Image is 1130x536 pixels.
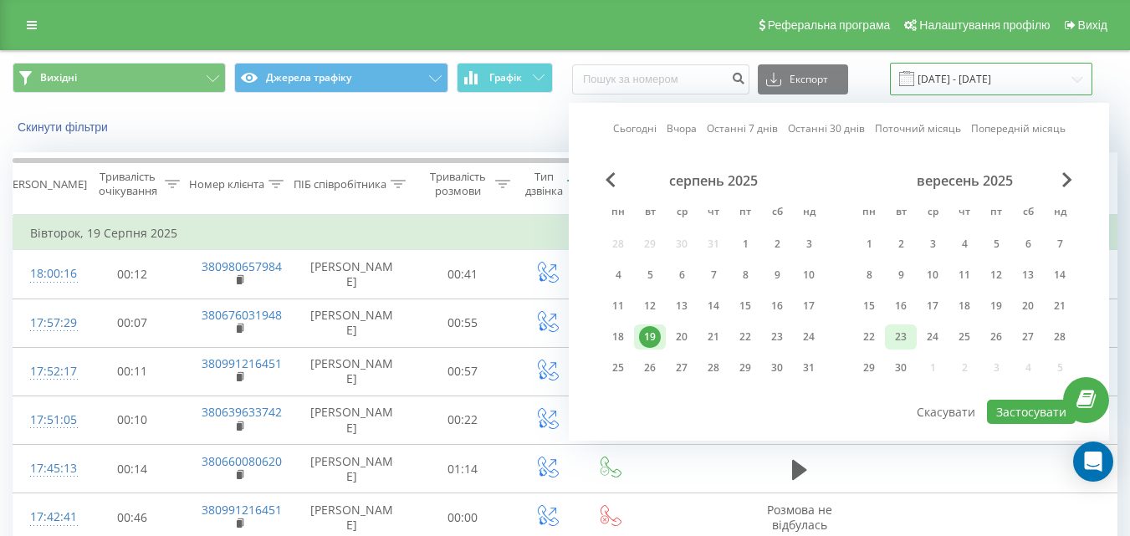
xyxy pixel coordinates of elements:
[761,263,793,288] div: сб 9 серп 2025 р.
[637,201,662,226] abbr: вівторок
[634,355,666,380] div: вт 26 серп 2025 р.
[980,263,1012,288] div: пт 12 вер 2025 р.
[793,294,825,319] div: нд 17 серп 2025 р.
[890,357,912,379] div: 30
[30,355,64,388] div: 17:52:17
[793,232,825,257] div: нд 3 серп 2025 р.
[793,263,825,288] div: нд 10 серп 2025 р.
[796,201,821,226] abbr: неділя
[1017,326,1039,348] div: 27
[671,357,693,379] div: 27
[734,357,756,379] div: 29
[613,120,657,136] a: Сьогодні
[1044,232,1076,257] div: нд 7 вер 2025 р.
[602,172,825,189] div: серпень 2025
[3,177,87,191] div: [PERSON_NAME]
[729,232,761,257] div: пт 1 серп 2025 р.
[411,250,515,299] td: 00:41
[602,324,634,350] div: пн 18 серп 2025 р.
[793,324,825,350] div: нд 24 серп 2025 р.
[1044,263,1076,288] div: нд 14 вер 2025 р.
[764,201,790,226] abbr: субота
[853,324,885,350] div: пн 22 вер 2025 р.
[701,201,726,226] abbr: четвер
[703,357,724,379] div: 28
[875,120,961,136] a: Поточний місяць
[856,201,882,226] abbr: понеділок
[1078,18,1107,32] span: Вихід
[294,250,411,299] td: [PERSON_NAME]
[234,63,447,93] button: Джерела трафіку
[729,355,761,380] div: пт 29 серп 2025 р.
[607,326,629,348] div: 18
[80,347,185,396] td: 00:11
[768,18,891,32] span: Реферальна програма
[917,232,948,257] div: ср 3 вер 2025 р.
[1017,295,1039,317] div: 20
[294,177,386,191] div: ПІБ співробітника
[890,295,912,317] div: 16
[1012,232,1044,257] div: сб 6 вер 2025 р.
[634,294,666,319] div: вт 12 серп 2025 р.
[853,232,885,257] div: пн 1 вер 2025 р.
[13,120,116,135] button: Скинути фільтри
[766,264,788,286] div: 9
[1044,324,1076,350] div: нд 28 вер 2025 р.
[766,295,788,317] div: 16
[885,324,917,350] div: вт 23 вер 2025 р.
[698,355,729,380] div: чт 28 серп 2025 р.
[411,445,515,493] td: 01:14
[766,326,788,348] div: 23
[948,232,980,257] div: чт 4 вер 2025 р.
[798,264,820,286] div: 10
[888,201,913,226] abbr: вівторок
[954,295,975,317] div: 18
[954,326,975,348] div: 25
[30,501,64,533] div: 17:42:41
[885,294,917,319] div: вт 16 вер 2025 р.
[1049,233,1071,255] div: 7
[1049,295,1071,317] div: 21
[489,72,522,84] span: Графік
[607,264,629,286] div: 4
[703,326,724,348] div: 21
[607,357,629,379] div: 25
[666,355,698,380] div: ср 27 серп 2025 р.
[572,64,749,94] input: Пошук за номером
[1047,201,1072,226] abbr: неділя
[703,264,724,286] div: 7
[202,307,282,323] a: 380676031948
[917,294,948,319] div: ср 17 вер 2025 р.
[1017,264,1039,286] div: 13
[948,324,980,350] div: чт 25 вер 2025 р.
[919,18,1050,32] span: Налаштування профілю
[666,294,698,319] div: ср 13 серп 2025 р.
[734,233,756,255] div: 1
[30,452,64,485] div: 17:45:13
[606,172,616,187] span: Previous Month
[798,233,820,255] div: 3
[948,294,980,319] div: чт 18 вер 2025 р.
[30,404,64,436] div: 17:51:05
[985,295,1007,317] div: 19
[80,250,185,299] td: 00:12
[294,445,411,493] td: [PERSON_NAME]
[798,295,820,317] div: 17
[671,295,693,317] div: 13
[766,357,788,379] div: 30
[954,233,975,255] div: 4
[908,400,984,424] button: Скасувати
[734,295,756,317] div: 15
[607,295,629,317] div: 11
[984,201,1009,226] abbr: п’ятниця
[922,295,943,317] div: 17
[1044,294,1076,319] div: нд 21 вер 2025 р.
[920,201,945,226] abbr: середа
[980,294,1012,319] div: пт 19 вер 2025 р.
[698,294,729,319] div: чт 14 серп 2025 р.
[954,264,975,286] div: 11
[858,295,880,317] div: 15
[761,232,793,257] div: сб 2 серп 2025 р.
[602,355,634,380] div: пн 25 серп 2025 р.
[202,258,282,274] a: 380980657984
